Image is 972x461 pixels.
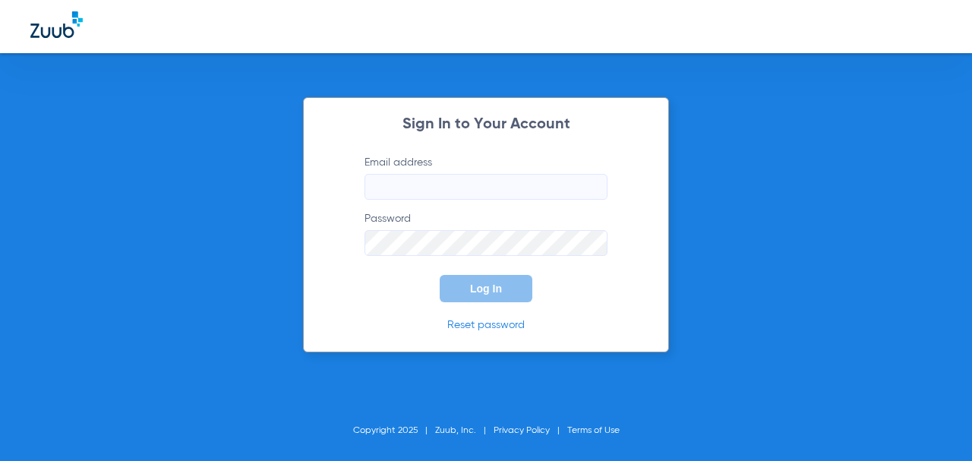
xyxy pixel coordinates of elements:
a: Reset password [447,320,525,330]
h2: Sign In to Your Account [342,117,630,132]
span: Log In [470,283,502,295]
iframe: Chat Widget [896,388,972,461]
input: Email address [364,174,607,200]
label: Email address [364,155,607,200]
li: Copyright 2025 [353,423,435,438]
li: Zuub, Inc. [435,423,494,438]
a: Terms of Use [567,426,620,435]
input: Password [364,230,607,256]
img: Zuub Logo [30,11,83,38]
button: Log In [440,275,532,302]
a: Privacy Policy [494,426,550,435]
label: Password [364,211,607,256]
